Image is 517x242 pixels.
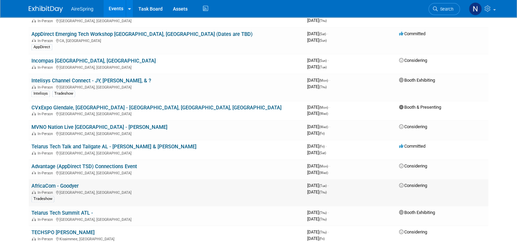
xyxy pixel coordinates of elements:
a: MVNO Nation Live [GEOGRAPHIC_DATA] - [PERSON_NAME] [31,124,167,130]
span: [DATE] [307,111,328,116]
span: - [328,58,329,63]
a: Telarus Tech Talk and Tailgate AL - [PERSON_NAME] & [PERSON_NAME] [31,144,196,150]
span: [DATE] [307,170,328,175]
img: In-Person Event [32,112,36,115]
span: Committed [399,31,425,36]
span: (Wed) [319,125,328,129]
span: In-Person [38,171,55,175]
span: [DATE] [307,216,327,221]
span: In-Person [38,65,55,70]
div: AppDirect [31,44,52,50]
img: In-Person Event [32,39,36,42]
span: (Tue) [319,184,327,188]
span: - [327,31,328,36]
span: Booth Exhibiting [399,78,435,83]
span: (Thu) [319,85,327,89]
div: Intelisys [31,91,50,97]
div: [GEOGRAPHIC_DATA], [GEOGRAPHIC_DATA] [31,170,302,175]
img: In-Person Event [32,132,36,135]
span: - [329,78,330,83]
a: Telarus Tech Summit ATL - [31,210,93,216]
span: In-Person [38,217,55,222]
span: In-Person [38,190,55,195]
span: [DATE] [307,150,326,155]
span: (Fri) [319,132,325,135]
span: (Sun) [319,59,327,63]
span: (Sat) [319,32,326,36]
span: [DATE] [307,144,327,149]
span: In-Person [38,132,55,136]
img: In-Person Event [32,190,36,194]
div: Tradeshow [52,91,75,97]
span: (Mon) [319,79,328,82]
span: (Sun) [319,39,327,42]
span: [DATE] [307,236,325,241]
span: - [328,210,329,215]
img: In-Person Event [32,237,36,240]
a: Incompas [GEOGRAPHIC_DATA], [GEOGRAPHIC_DATA] [31,58,156,64]
div: [GEOGRAPHIC_DATA], [GEOGRAPHIC_DATA] [31,131,302,136]
a: Advantage (AppDirect TSD) Connections Event [31,163,137,170]
span: In-Person [38,151,55,156]
span: In-Person [38,19,55,23]
div: [GEOGRAPHIC_DATA], [GEOGRAPHIC_DATA] [31,64,302,70]
span: Considering [399,229,427,234]
div: [GEOGRAPHIC_DATA], [GEOGRAPHIC_DATA] [31,84,302,90]
a: TECHSPO [PERSON_NAME] [31,229,95,236]
span: Booth & Presenting [399,105,441,110]
span: (Sat) [319,151,326,155]
span: [DATE] [307,124,330,129]
span: In-Person [38,112,55,116]
img: In-Person Event [32,65,36,69]
span: - [329,105,330,110]
img: In-Person Event [32,171,36,174]
span: (Wed) [319,171,328,175]
span: Considering [399,183,427,188]
span: [DATE] [307,189,327,194]
span: [DATE] [307,38,327,43]
a: Search [428,3,460,15]
span: [DATE] [307,31,328,36]
span: (Thu) [319,190,327,194]
span: (Thu) [319,211,327,215]
span: (Tue) [319,65,327,69]
div: [GEOGRAPHIC_DATA], [GEOGRAPHIC_DATA] [31,189,302,195]
img: In-Person Event [32,217,36,221]
span: Search [438,6,453,12]
span: (Wed) [319,112,328,116]
span: Considering [399,58,427,63]
span: [DATE] [307,84,327,89]
div: [GEOGRAPHIC_DATA], [GEOGRAPHIC_DATA] [31,111,302,116]
img: ExhibitDay [29,6,63,13]
span: (Thu) [319,19,327,23]
span: - [328,183,329,188]
span: [DATE] [307,210,329,215]
a: CVxExpo Glendale, [GEOGRAPHIC_DATA] - [GEOGRAPHIC_DATA], [GEOGRAPHIC_DATA], [GEOGRAPHIC_DATA] [31,105,282,111]
span: Booth Exhibiting [399,210,435,215]
span: [DATE] [307,105,330,110]
span: - [329,124,330,129]
a: Intelisys Channel Connect - JY, [PERSON_NAME], & ? [31,78,151,84]
a: AfricaCom - Goodyer [31,183,79,189]
div: CA, [GEOGRAPHIC_DATA] [31,38,302,43]
span: [DATE] [307,163,330,169]
span: Considering [399,163,427,169]
img: In-Person Event [32,19,36,22]
img: In-Person Event [32,85,36,89]
span: (Fri) [319,237,325,241]
span: AireSpring [71,6,93,12]
span: [DATE] [307,64,327,69]
span: (Thu) [319,217,327,221]
span: [DATE] [307,18,327,23]
span: - [326,144,327,149]
div: [GEOGRAPHIC_DATA], [GEOGRAPHIC_DATA] [31,150,302,156]
span: In-Person [38,85,55,90]
span: (Thu) [319,230,327,234]
span: (Fri) [319,145,325,148]
span: Considering [399,124,427,129]
span: (Mon) [319,164,328,168]
span: (Mon) [319,106,328,109]
span: In-Person [38,39,55,43]
span: Committed [399,144,425,149]
img: In-Person Event [32,151,36,154]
